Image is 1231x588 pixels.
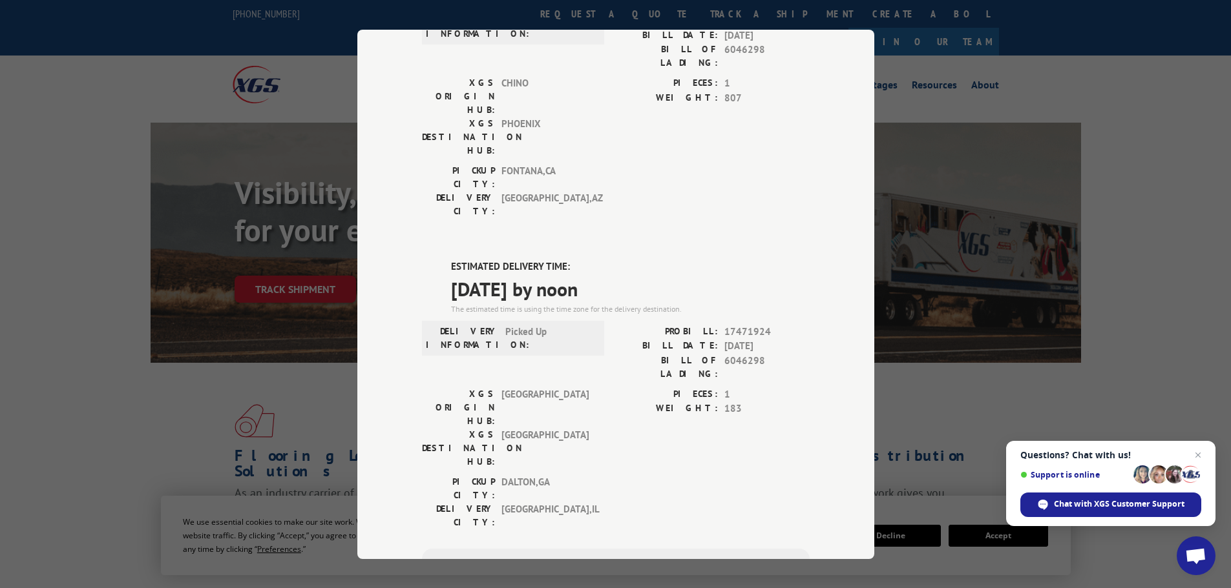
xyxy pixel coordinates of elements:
label: BILL DATE: [616,28,718,43]
label: BILL OF LADING: [616,353,718,380]
span: Chat with XGS Customer Support [1054,498,1184,510]
span: Questions? Chat with us! [1020,450,1201,460]
div: Chat with XGS Customer Support [1020,492,1201,517]
label: DELIVERY CITY: [422,191,495,218]
span: 1 [724,387,810,401]
label: PICKUP CITY: [422,164,495,191]
div: Open chat [1177,536,1215,575]
label: DELIVERY INFORMATION: [426,324,499,351]
label: XGS DESTINATION HUB: [422,427,495,468]
label: BILL OF LADING: [616,43,718,70]
label: DELIVERY CITY: [422,502,495,529]
label: BILL DATE: [616,339,718,354]
label: PIECES: [616,387,718,401]
div: The estimated time is using the time zone for the delivery destination. [451,303,810,314]
span: CHINO [501,76,589,117]
label: WEIGHT: [616,90,718,105]
span: Support is online [1020,470,1129,480]
label: PICKUP CITY: [422,474,495,502]
span: PHOENIX [501,117,589,157]
span: [DATE] by noon [451,274,810,303]
span: 6046298 [724,353,810,380]
span: FONTANA , CA [501,164,589,191]
label: WEIGHT: [616,401,718,416]
label: PROBILL: [616,324,718,339]
span: [DATE] [724,339,810,354]
label: XGS ORIGIN HUB: [422,387,495,427]
span: 183 [724,401,810,416]
span: [GEOGRAPHIC_DATA] [501,387,589,427]
span: [GEOGRAPHIC_DATA] , AZ [501,191,589,218]
label: DELIVERY INFORMATION: [426,14,499,41]
span: [GEOGRAPHIC_DATA] , IL [501,502,589,529]
span: DALTON , GA [501,474,589,502]
span: [GEOGRAPHIC_DATA] [501,427,589,468]
span: Picked Up [505,324,593,351]
label: XGS DESTINATION HUB: [422,117,495,157]
span: Close chat [1190,447,1206,463]
span: 17471924 [724,324,810,339]
span: 807 [724,90,810,105]
label: ESTIMATED DELIVERY TIME: [451,259,810,274]
span: 6046298 [724,43,810,70]
label: XGS ORIGIN HUB: [422,76,495,117]
span: 1 [724,76,810,91]
span: [DATE] [724,28,810,43]
label: PIECES: [616,76,718,91]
